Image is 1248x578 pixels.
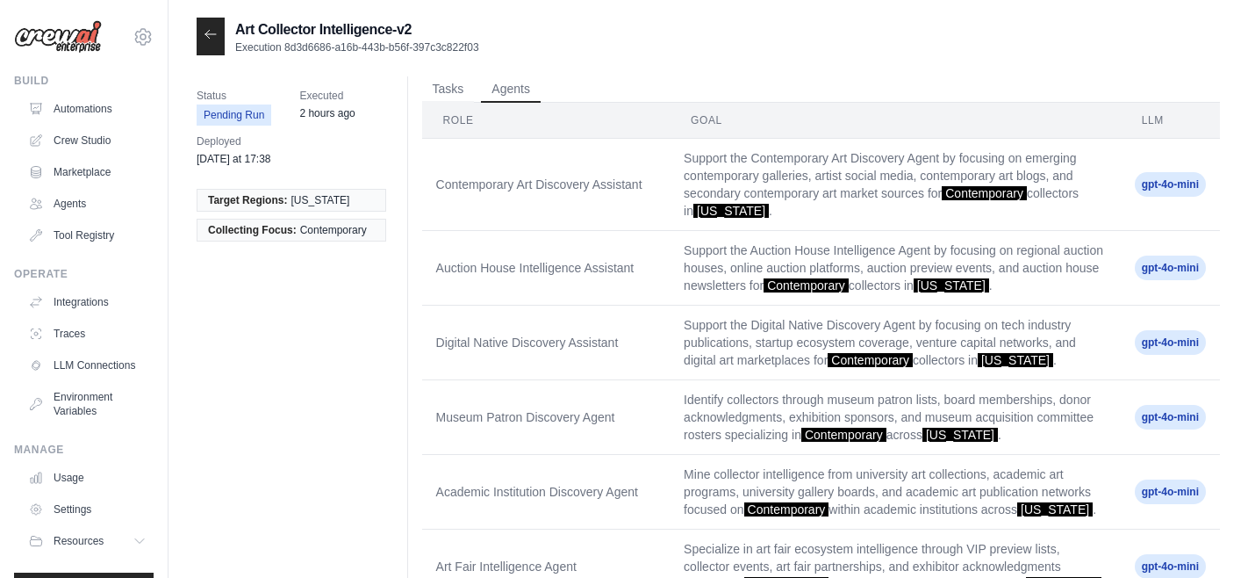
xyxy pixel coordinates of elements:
[14,443,154,457] div: Manage
[693,204,769,218] span: [US_STATE]
[1135,330,1206,355] span: gpt-4o-mini
[197,133,271,150] span: Deployed
[978,353,1053,367] span: [US_STATE]
[1135,172,1206,197] span: gpt-4o-mini
[801,428,886,442] span: Contemporary
[422,103,671,139] th: Role
[235,40,479,54] p: Execution 8d3d6686-a16b-443b-b56f-397c3c822f03
[1135,405,1206,430] span: gpt-4o-mini
[21,158,154,186] a: Marketplace
[299,107,355,119] time: August 24, 2025 at 17:42 EDT
[54,534,104,548] span: Resources
[300,223,367,237] span: Contemporary
[1160,494,1248,578] iframe: Chat Widget
[197,153,271,165] time: August 22, 2025 at 17:38 EDT
[422,231,671,306] td: Auction House Intelligence Assistant
[422,455,671,530] td: Academic Institution Discovery Agent
[942,186,1027,200] span: Contemporary
[422,139,671,231] td: Contemporary Art Discovery Assistant
[21,383,154,425] a: Environment Variables
[670,455,1121,530] td: Mine collector intelligence from university art collections, academic art programs, university ga...
[14,20,102,54] img: Logo
[764,278,849,293] span: Contemporary
[21,464,154,492] a: Usage
[235,19,479,40] h2: Art Collector Intelligence-v2
[21,288,154,316] a: Integrations
[1135,480,1206,504] span: gpt-4o-mini
[21,527,154,555] button: Resources
[422,380,671,455] td: Museum Patron Discovery Agent
[670,380,1121,455] td: Identify collectors through museum patron lists, board memberships, donor acknowledgments, exhibi...
[1121,103,1220,139] th: LLM
[208,193,287,207] span: Target Regions:
[21,95,154,123] a: Automations
[670,139,1121,231] td: Support the Contemporary Art Discovery Agent by focusing on emerging contemporary galleries, arti...
[422,306,671,380] td: Digital Native Discovery Assistant
[422,76,475,103] button: Tasks
[197,105,271,126] span: Pending Run
[208,223,297,237] span: Collecting Focus:
[670,306,1121,380] td: Support the Digital Native Discovery Agent by focusing on tech industry publications, startup eco...
[744,502,829,517] span: Contemporary
[21,221,154,249] a: Tool Registry
[21,495,154,524] a: Settings
[290,193,349,207] span: [US_STATE]
[670,231,1121,306] td: Support the Auction House Intelligence Agent by focusing on regional auction houses, online aucti...
[481,76,541,103] button: Agents
[14,74,154,88] div: Build
[914,278,989,293] span: [US_STATE]
[1017,502,1093,517] span: [US_STATE]
[828,353,913,367] span: Contemporary
[21,351,154,379] a: LLM Connections
[299,87,355,105] span: Executed
[21,126,154,155] a: Crew Studio
[21,320,154,348] a: Traces
[21,190,154,218] a: Agents
[1135,256,1206,280] span: gpt-4o-mini
[922,428,998,442] span: [US_STATE]
[197,87,271,105] span: Status
[670,103,1121,139] th: Goal
[14,267,154,281] div: Operate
